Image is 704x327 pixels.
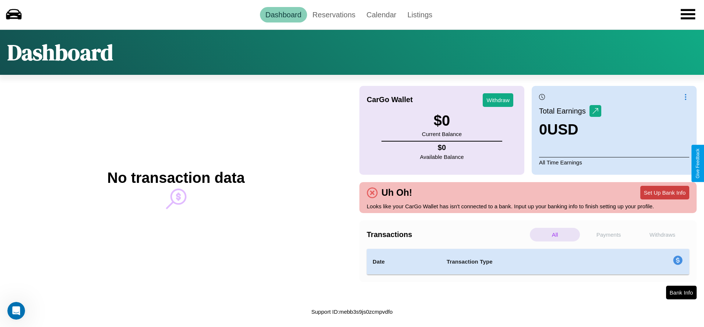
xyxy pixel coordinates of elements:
[373,257,435,266] h4: Date
[422,129,462,139] p: Current Balance
[420,152,464,162] p: Available Balance
[530,228,580,241] p: All
[666,286,697,299] button: Bank Info
[695,149,700,178] div: Give Feedback
[539,157,689,167] p: All Time Earnings
[260,7,307,22] a: Dashboard
[367,201,689,211] p: Looks like your CarGo Wallet has isn't connected to a bank. Input up your banking info to finish ...
[422,112,462,129] h3: $ 0
[367,249,689,275] table: simple table
[584,228,634,241] p: Payments
[7,302,25,320] iframe: Intercom live chat
[640,186,689,199] button: Set Up Bank Info
[361,7,402,22] a: Calendar
[539,104,589,118] p: Total Earnings
[637,228,687,241] p: Withdraws
[307,7,361,22] a: Reservations
[7,37,113,67] h1: Dashboard
[539,121,601,138] h3: 0 USD
[367,230,528,239] h4: Transactions
[402,7,438,22] a: Listings
[107,170,244,186] h2: No transaction data
[367,95,413,104] h4: CarGo Wallet
[378,187,416,198] h4: Uh Oh!
[447,257,613,266] h4: Transaction Type
[483,93,513,107] button: Withdraw
[420,143,464,152] h4: $ 0
[311,307,393,317] p: Support ID: mebb3s9js0zcmpvdfo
